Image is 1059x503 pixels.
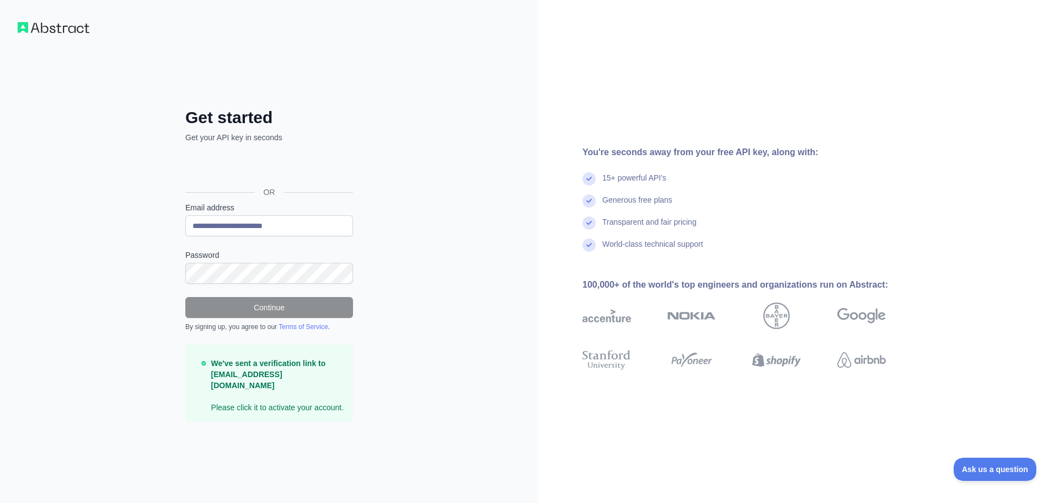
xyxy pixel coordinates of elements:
[185,250,353,261] label: Password
[602,216,697,239] div: Transparent and fair pricing
[582,303,631,329] img: accenture
[185,322,353,331] div: By signing up, you agree to our .
[602,172,666,194] div: 15+ powerful API's
[185,108,353,128] h2: Get started
[582,146,921,159] div: You're seconds away from your free API key, along with:
[185,202,353,213] label: Email address
[602,239,703,261] div: World-class technical support
[752,348,801,372] img: shopify
[763,303,790,329] img: bayer
[279,323,328,331] a: Terms of Service
[180,155,356,179] iframe: Sign in with Google Button
[255,187,284,198] span: OR
[582,216,596,230] img: check mark
[582,278,921,292] div: 100,000+ of the world's top engineers and organizations run on Abstract:
[211,359,326,390] strong: We've sent a verification link to [EMAIL_ADDRESS][DOMAIN_NAME]
[582,194,596,208] img: check mark
[211,358,344,413] p: Please click it to activate your account.
[582,172,596,186] img: check mark
[602,194,672,216] div: Generous free plans
[667,348,716,372] img: payoneer
[837,348,886,372] img: airbnb
[954,458,1037,481] iframe: Toggle Customer Support
[582,348,631,372] img: stanford university
[667,303,716,329] img: nokia
[185,297,353,318] button: Continue
[837,303,886,329] img: google
[582,239,596,252] img: check mark
[185,132,353,143] p: Get your API key in seconds
[18,22,89,33] img: Workflow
